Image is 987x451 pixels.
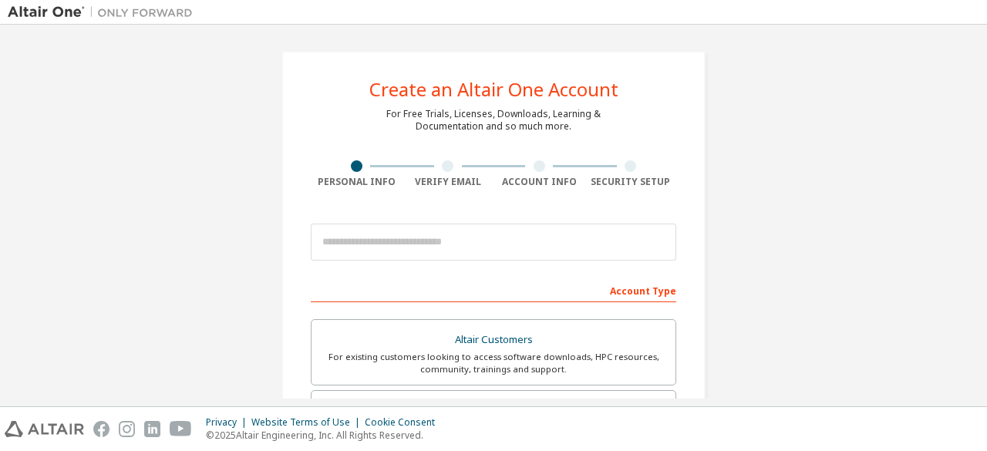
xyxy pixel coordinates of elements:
p: © 2025 Altair Engineering, Inc. All Rights Reserved. [206,429,444,442]
div: For Free Trials, Licenses, Downloads, Learning & Documentation and so much more. [386,108,601,133]
div: Security Setup [585,176,677,188]
img: facebook.svg [93,421,109,437]
img: altair_logo.svg [5,421,84,437]
div: Account Type [311,278,676,302]
div: Account Info [493,176,585,188]
img: youtube.svg [170,421,192,437]
div: Verify Email [403,176,494,188]
div: Website Terms of Use [251,416,365,429]
div: Altair Customers [321,329,666,351]
img: linkedin.svg [144,421,160,437]
div: Cookie Consent [365,416,444,429]
div: Create an Altair One Account [369,80,618,99]
img: instagram.svg [119,421,135,437]
div: Privacy [206,416,251,429]
img: Altair One [8,5,200,20]
div: For existing customers looking to access software downloads, HPC resources, community, trainings ... [321,351,666,375]
div: Personal Info [311,176,403,188]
